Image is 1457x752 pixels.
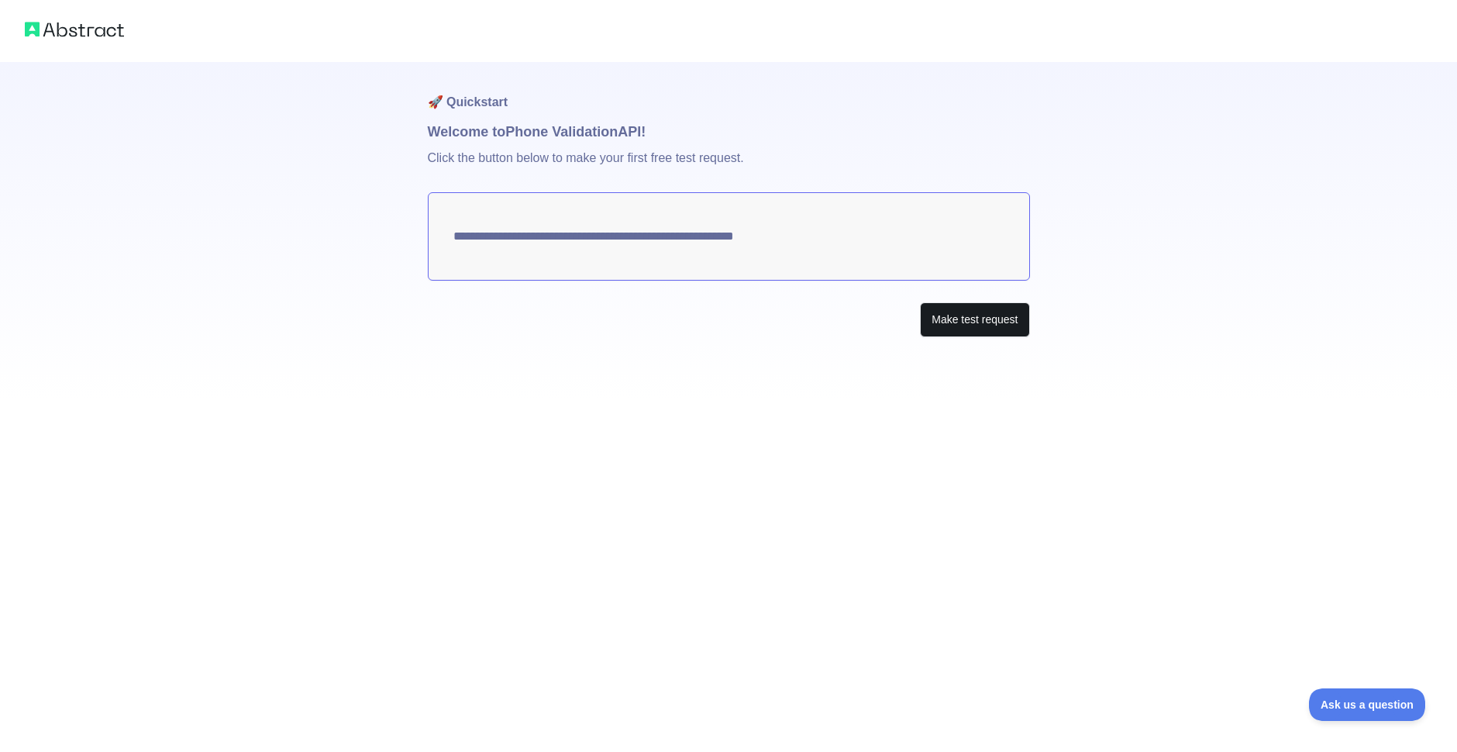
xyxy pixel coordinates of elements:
[428,62,1030,121] h1: 🚀 Quickstart
[428,121,1030,143] h1: Welcome to Phone Validation API!
[428,143,1030,192] p: Click the button below to make your first free test request.
[25,19,124,40] img: Abstract logo
[920,302,1029,337] button: Make test request
[1309,688,1426,721] iframe: Toggle Customer Support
